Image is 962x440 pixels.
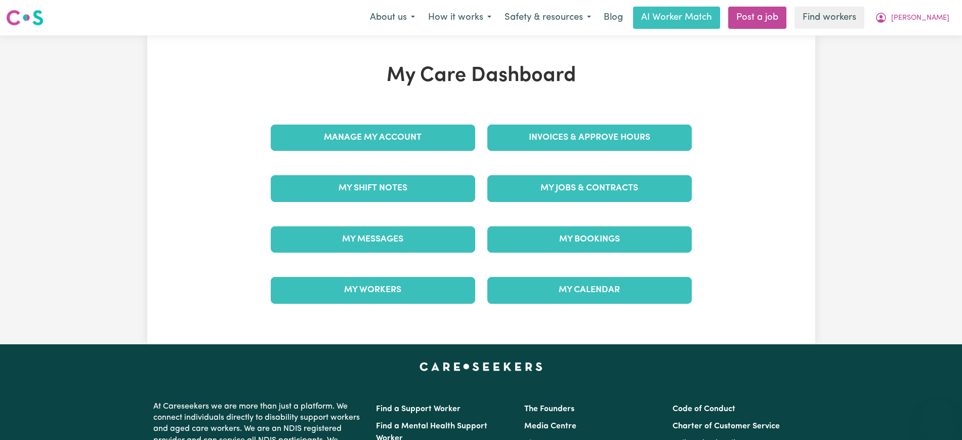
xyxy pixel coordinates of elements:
[487,226,692,253] a: My Bookings
[728,7,786,29] a: Post a job
[498,7,598,28] button: Safety & resources
[271,175,475,202] a: My Shift Notes
[673,422,780,430] a: Charter of Customer Service
[6,9,44,27] img: Careseekers logo
[922,399,954,432] iframe: Button to launch messaging window
[271,125,475,151] a: Manage My Account
[524,422,576,430] a: Media Centre
[376,405,461,413] a: Find a Support Worker
[420,363,542,371] a: Careseekers home page
[891,13,949,24] span: [PERSON_NAME]
[271,226,475,253] a: My Messages
[6,6,44,29] a: Careseekers logo
[487,277,692,303] a: My Calendar
[673,405,735,413] a: Code of Conduct
[487,125,692,151] a: Invoices & Approve Hours
[363,7,422,28] button: About us
[794,7,864,29] a: Find workers
[422,7,498,28] button: How it works
[487,175,692,202] a: My Jobs & Contracts
[271,277,475,303] a: My Workers
[524,405,574,413] a: The Founders
[633,7,720,29] a: AI Worker Match
[265,64,698,88] h1: My Care Dashboard
[868,7,956,28] button: My Account
[598,7,629,29] a: Blog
